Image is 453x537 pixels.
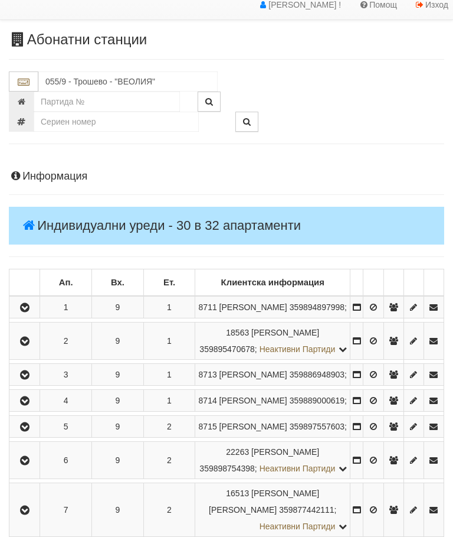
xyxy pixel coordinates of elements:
td: 6 [40,442,92,480]
td: ; [195,442,350,480]
span: Партида № [226,328,249,338]
span: 2 [167,506,172,515]
b: Ет. [163,278,175,288]
span: [PERSON_NAME] [PERSON_NAME] [209,489,319,515]
span: Партида № [226,448,249,457]
td: : No sort applied, sorting is disabled [350,270,363,297]
td: 4 [40,390,92,412]
h4: Индивидуални уреди - 30 в 32 апартаменти [9,207,444,245]
h4: Информация [9,171,444,183]
td: ; [195,323,350,360]
td: 9 [92,297,144,319]
span: Партида № [226,489,249,499]
td: Клиентска информация: No sort applied, sorting is disabled [195,270,350,297]
span: Партида № [199,422,217,432]
span: 359897557603 [290,422,344,432]
span: Неактивни Партиди [260,464,336,474]
span: Партида № [199,370,217,380]
td: 9 [92,323,144,360]
span: 1 [167,303,172,313]
td: : No sort applied, sorting is disabled [363,270,383,297]
td: ; [195,364,350,386]
span: 359886948903 [290,370,344,380]
td: 9 [92,442,144,480]
span: Партида № [199,396,217,406]
span: 359889000619 [290,396,344,406]
span: Неактивни Партиди [260,522,336,532]
td: : No sort applied, sorting is disabled [424,270,444,297]
span: 359877442111 [279,506,334,515]
span: 1 [167,337,172,346]
span: 359894897998 [290,303,344,313]
span: Неактивни Партиди [260,345,336,354]
span: 2 [167,456,172,466]
span: [PERSON_NAME] [219,396,287,406]
span: 359898754398 [199,464,254,474]
span: 1 [167,370,172,380]
td: 3 [40,364,92,386]
span: 359895470678 [199,345,254,354]
td: ; [195,297,350,319]
b: Вх. [111,278,124,288]
td: 1 [40,297,92,319]
td: 9 [92,416,144,438]
h3: Абонатни станции [9,32,444,48]
input: Партида № [34,92,180,112]
span: [PERSON_NAME] [251,448,319,457]
b: Ап. [59,278,73,288]
td: Ап.: No sort applied, sorting is disabled [40,270,92,297]
input: Абонатна станция [38,72,218,92]
td: : No sort applied, sorting is disabled [383,270,403,297]
span: 1 [167,396,172,406]
input: Сериен номер [34,112,199,132]
span: [PERSON_NAME] [219,370,287,380]
span: [PERSON_NAME] [219,303,287,313]
td: 5 [40,416,92,438]
td: Ет.: No sort applied, sorting is disabled [143,270,195,297]
td: 9 [92,390,144,412]
span: [PERSON_NAME] [251,328,319,338]
td: ; [195,390,350,412]
b: Клиентска информация [221,278,324,288]
span: Партида № [199,303,217,313]
td: ; [195,416,350,438]
td: 9 [92,364,144,386]
td: : No sort applied, sorting is disabled [9,270,40,297]
td: Вх.: No sort applied, sorting is disabled [92,270,144,297]
span: [PERSON_NAME] [219,422,287,432]
td: 2 [40,323,92,360]
span: 2 [167,422,172,432]
td: : No sort applied, sorting is disabled [403,270,424,297]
